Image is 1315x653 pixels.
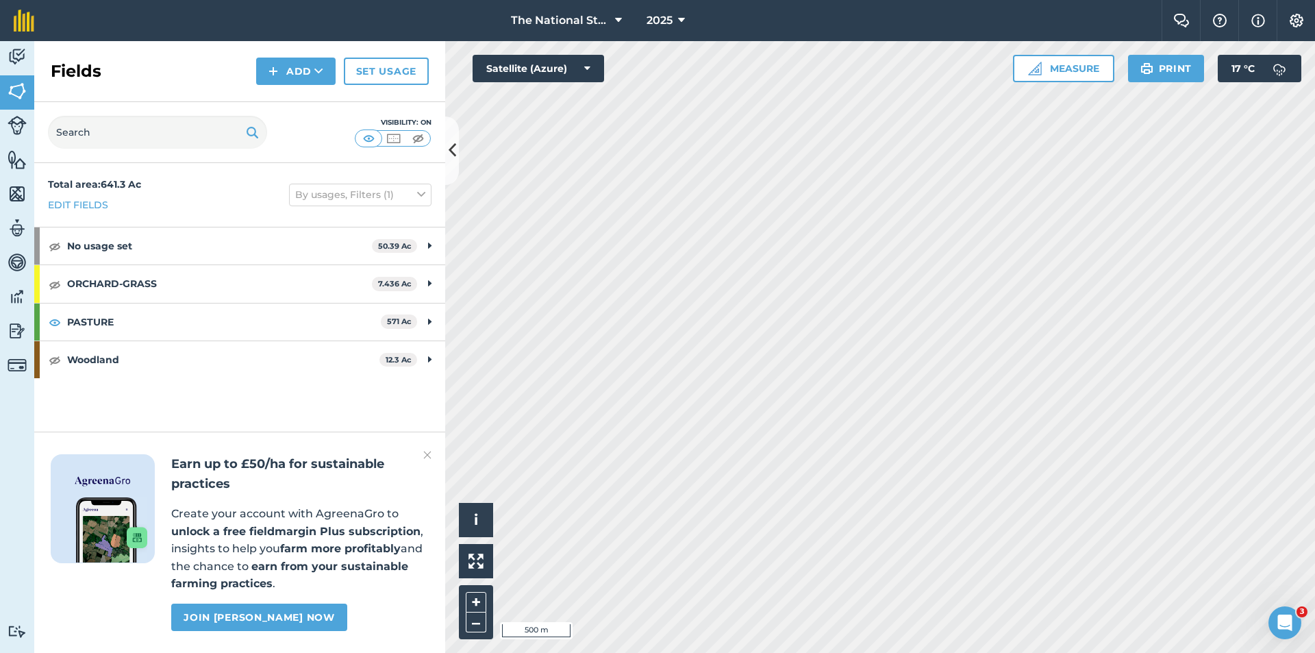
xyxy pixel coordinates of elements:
[67,227,372,264] strong: No usage set
[268,63,278,79] img: svg+xml;base64,PHN2ZyB4bWxucz0iaHR0cDovL3d3dy53My5vcmcvMjAwMC9zdmciIHdpZHRoPSIxNCIgaGVpZ2h0PSIyNC...
[1251,12,1265,29] img: svg+xml;base64,PHN2ZyB4bWxucz0iaHR0cDovL3d3dy53My5vcmcvMjAwMC9zdmciIHdpZHRoPSIxNyIgaGVpZ2h0PSIxNy...
[468,554,484,569] img: Four arrows, one pointing top left, one top right, one bottom right and the last bottom left
[1268,606,1301,639] iframe: Intercom live chat
[8,321,27,341] img: svg+xml;base64,PD94bWwgdmVyc2lvbj0iMS4wIiBlbmNvZGluZz0idXRmLTgiPz4KPCEtLSBHZW5lcmF0b3I6IEFkb2JlIE...
[67,265,372,302] strong: ORCHARD-GRASS
[423,447,431,463] img: svg+xml;base64,PHN2ZyB4bWxucz0iaHR0cDovL3d3dy53My5vcmcvMjAwMC9zdmciIHdpZHRoPSIyMiIgaGVpZ2h0PSIzMC...
[355,117,431,128] div: Visibility: On
[34,227,445,264] div: No usage set50.39 Ac
[49,276,61,293] img: svg+xml;base64,PHN2ZyB4bWxucz0iaHR0cDovL3d3dy53My5vcmcvMjAwMC9zdmciIHdpZHRoPSIxOCIgaGVpZ2h0PSIyNC...
[474,511,478,528] span: i
[647,12,673,29] span: 2025
[8,149,27,170] img: svg+xml;base64,PHN2ZyB4bWxucz0iaHR0cDovL3d3dy53My5vcmcvMjAwMC9zdmciIHdpZHRoPSI1NiIgaGVpZ2h0PSI2MC...
[246,124,259,140] img: svg+xml;base64,PHN2ZyB4bWxucz0iaHR0cDovL3d3dy53My5vcmcvMjAwMC9zdmciIHdpZHRoPSIxOSIgaGVpZ2h0PSIyNC...
[1212,14,1228,27] img: A question mark icon
[14,10,34,32] img: fieldmargin Logo
[48,197,108,212] a: Edit fields
[34,304,445,341] div: PASTURE571 Ac
[8,184,27,204] img: svg+xml;base64,PHN2ZyB4bWxucz0iaHR0cDovL3d3dy53My5vcmcvMjAwMC9zdmciIHdpZHRoPSI1NiIgaGVpZ2h0PSI2MC...
[473,55,604,82] button: Satellite (Azure)
[378,241,412,251] strong: 50.39 Ac
[8,356,27,375] img: svg+xml;base64,PD94bWwgdmVyc2lvbj0iMS4wIiBlbmNvZGluZz0idXRmLTgiPz4KPCEtLSBHZW5lcmF0b3I6IEFkb2JlIE...
[511,12,610,29] span: The National Stud
[1231,55,1255,82] span: 17 ° C
[387,317,412,326] strong: 571 Ac
[49,238,61,254] img: svg+xml;base64,PHN2ZyB4bWxucz0iaHR0cDovL3d3dy53My5vcmcvMjAwMC9zdmciIHdpZHRoPSIxOCIgaGVpZ2h0PSIyNC...
[1288,14,1305,27] img: A cog icon
[466,592,486,613] button: +
[76,497,147,563] img: Screenshot of the Gro app
[48,116,267,149] input: Search
[378,279,412,288] strong: 7.436 Ac
[386,355,412,365] strong: 12.3 Ac
[8,625,27,638] img: svg+xml;base64,PD94bWwgdmVyc2lvbj0iMS4wIiBlbmNvZGluZz0idXRmLTgiPz4KPCEtLSBHZW5lcmF0b3I6IEFkb2JlIE...
[459,503,493,537] button: i
[8,218,27,238] img: svg+xml;base64,PD94bWwgdmVyc2lvbj0iMS4wIiBlbmNvZGluZz0idXRmLTgiPz4KPCEtLSBHZW5lcmF0b3I6IEFkb2JlIE...
[8,286,27,307] img: svg+xml;base64,PD94bWwgdmVyc2lvbj0iMS4wIiBlbmNvZGluZz0idXRmLTgiPz4KPCEtLSBHZW5lcmF0b3I6IEFkb2JlIE...
[171,604,347,631] a: Join [PERSON_NAME] now
[344,58,429,85] a: Set usage
[8,116,27,135] img: svg+xml;base64,PD94bWwgdmVyc2lvbj0iMS4wIiBlbmNvZGluZz0idXRmLTgiPz4KPCEtLSBHZW5lcmF0b3I6IEFkb2JlIE...
[256,58,336,85] button: Add
[280,542,401,555] strong: farm more profitably
[34,341,445,378] div: Woodland12.3 Ac
[1140,60,1153,77] img: svg+xml;base64,PHN2ZyB4bWxucz0iaHR0cDovL3d3dy53My5vcmcvMjAwMC9zdmciIHdpZHRoPSIxOSIgaGVpZ2h0PSIyNC...
[466,613,486,632] button: –
[48,178,141,190] strong: Total area : 641.3 Ac
[171,505,429,593] p: Create your account with AgreenaGro to , insights to help you and the chance to .
[8,81,27,101] img: svg+xml;base64,PHN2ZyB4bWxucz0iaHR0cDovL3d3dy53My5vcmcvMjAwMC9zdmciIHdpZHRoPSI1NiIgaGVpZ2h0PSI2MC...
[51,60,101,82] h2: Fields
[171,560,408,591] strong: earn from your sustainable farming practices
[171,454,429,494] h2: Earn up to £50/ha for sustainable practices
[1266,55,1293,82] img: svg+xml;base64,PD94bWwgdmVyc2lvbj0iMS4wIiBlbmNvZGluZz0idXRmLTgiPz4KPCEtLSBHZW5lcmF0b3I6IEFkb2JlIE...
[49,314,61,330] img: svg+xml;base64,PHN2ZyB4bWxucz0iaHR0cDovL3d3dy53My5vcmcvMjAwMC9zdmciIHdpZHRoPSIxOCIgaGVpZ2h0PSIyNC...
[67,304,381,341] strong: PASTURE
[360,132,377,145] img: svg+xml;base64,PHN2ZyB4bWxucz0iaHR0cDovL3d3dy53My5vcmcvMjAwMC9zdmciIHdpZHRoPSI1MCIgaGVpZ2h0PSI0MC...
[1297,606,1307,617] span: 3
[8,47,27,67] img: svg+xml;base64,PD94bWwgdmVyc2lvbj0iMS4wIiBlbmNvZGluZz0idXRmLTgiPz4KPCEtLSBHZW5lcmF0b3I6IEFkb2JlIE...
[289,184,431,206] button: By usages, Filters (1)
[34,265,445,302] div: ORCHARD-GRASS7.436 Ac
[1028,62,1042,75] img: Ruler icon
[171,525,421,538] strong: unlock a free fieldmargin Plus subscription
[1128,55,1205,82] button: Print
[385,132,402,145] img: svg+xml;base64,PHN2ZyB4bWxucz0iaHR0cDovL3d3dy53My5vcmcvMjAwMC9zdmciIHdpZHRoPSI1MCIgaGVpZ2h0PSI0MC...
[8,252,27,273] img: svg+xml;base64,PD94bWwgdmVyc2lvbj0iMS4wIiBlbmNvZGluZz0idXRmLTgiPz4KPCEtLSBHZW5lcmF0b3I6IEFkb2JlIE...
[410,132,427,145] img: svg+xml;base64,PHN2ZyB4bWxucz0iaHR0cDovL3d3dy53My5vcmcvMjAwMC9zdmciIHdpZHRoPSI1MCIgaGVpZ2h0PSI0MC...
[1173,14,1190,27] img: Two speech bubbles overlapping with the left bubble in the forefront
[1013,55,1114,82] button: Measure
[67,341,379,378] strong: Woodland
[49,352,61,368] img: svg+xml;base64,PHN2ZyB4bWxucz0iaHR0cDovL3d3dy53My5vcmcvMjAwMC9zdmciIHdpZHRoPSIxOCIgaGVpZ2h0PSIyNC...
[1218,55,1301,82] button: 17 °C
